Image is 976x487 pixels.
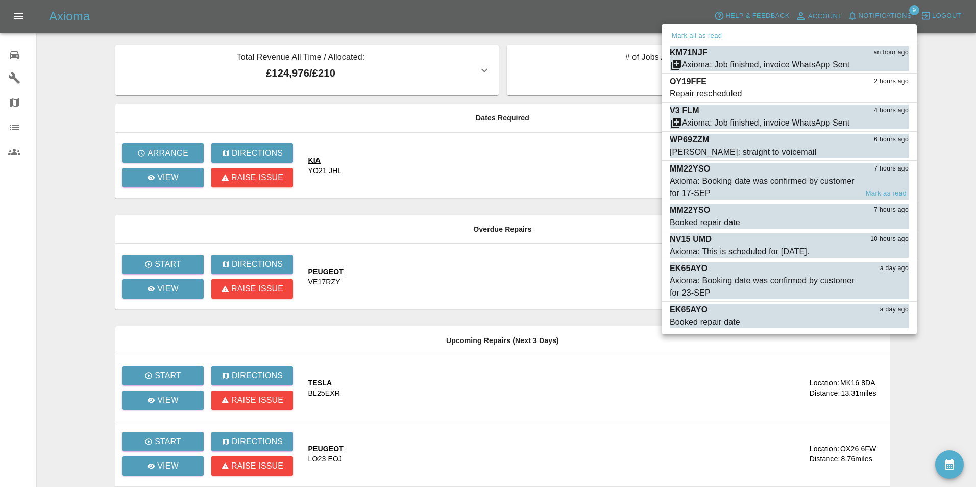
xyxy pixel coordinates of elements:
span: an hour ago [874,47,909,58]
p: OY19FFE [670,76,706,88]
div: Axioma: Booking date was confirmed by customer for 23-SEP [670,275,858,299]
div: Axioma: This is scheduled for [DATE]. [670,246,810,258]
div: Booked repair date [670,316,740,328]
p: EK65AYO [670,304,707,316]
button: Mark as read [864,188,909,200]
span: 7 hours ago [874,164,909,174]
p: EK65AYO [670,262,707,275]
div: Axioma: Job finished, invoice WhatsApp Sent [682,59,849,71]
button: Mark all as read [670,30,724,42]
span: a day ago [880,305,909,315]
span: 6 hours ago [874,135,909,145]
div: [PERSON_NAME]: straight to voicemail [670,146,816,158]
div: Repair rescheduled [670,88,742,100]
span: 4 hours ago [874,106,909,116]
div: Axioma: Job finished, invoice WhatsApp Sent [682,117,849,129]
p: V3 FLM [670,105,699,117]
span: a day ago [880,263,909,274]
span: 10 hours ago [870,234,909,245]
p: MM22YSO [670,204,710,216]
p: NV15 UMD [670,233,712,246]
p: KM71NJF [670,46,707,59]
div: Booked repair date [670,216,740,229]
span: 7 hours ago [874,205,909,215]
p: MM22YSO [670,163,710,175]
span: 2 hours ago [874,77,909,87]
p: WP69ZZM [670,134,710,146]
div: Axioma: Booking date was confirmed by customer for 17-SEP [670,175,858,200]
